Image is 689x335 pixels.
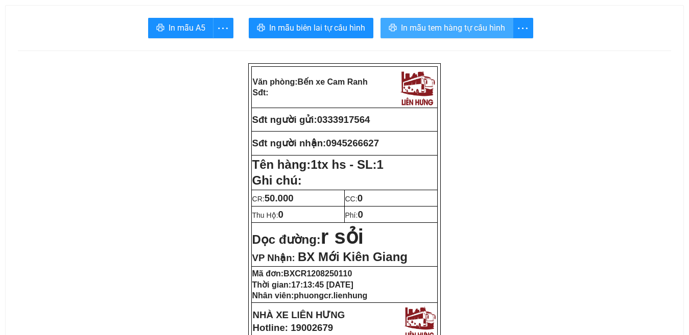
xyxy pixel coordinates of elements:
[358,209,363,220] span: 0
[265,193,294,203] span: 50.000
[294,291,367,300] span: phuongcr.lienhung
[253,310,345,320] strong: NHÀ XE LIÊN HƯNG
[513,22,533,35] span: more
[252,211,283,219] span: Thu Hộ:
[252,158,384,171] strong: Tên hàng:
[381,18,513,38] button: printerIn mẫu tem hàng tự cấu hình
[345,195,363,203] span: CC:
[317,114,370,125] span: 0333917564
[252,280,353,289] strong: Thời gian:
[278,209,283,220] span: 0
[253,88,269,97] strong: Sđt:
[311,158,384,171] span: 1tx hs - SL:
[291,280,353,289] span: 17:13:45 [DATE]
[213,22,233,35] span: more
[513,18,533,38] button: more
[358,193,363,203] span: 0
[377,158,384,171] span: 1
[213,18,233,38] button: more
[253,322,334,333] strong: Hotline: 19002679
[321,225,364,248] span: r sỏi
[252,138,326,148] strong: Sđt người nhận:
[249,18,373,38] button: printerIn mẫu biên lai tự cấu hình
[257,23,265,33] span: printer
[326,138,379,148] span: 0945266627
[252,269,352,278] strong: Mã đơn:
[148,18,213,38] button: printerIn mẫu A5
[252,291,368,300] strong: Nhân viên:
[252,114,317,125] strong: Sđt người gửi:
[398,68,437,107] img: logo
[345,211,363,219] span: Phí:
[298,250,408,264] span: BX Mới Kiên Giang
[389,23,397,33] span: printer
[252,233,364,246] strong: Dọc đường:
[252,195,294,203] span: CR:
[298,78,368,86] span: Bến xe Cam Ranh
[252,252,295,263] span: VP Nhận:
[283,269,352,278] span: BXCR1208250110
[401,21,505,34] span: In mẫu tem hàng tự cấu hình
[169,21,205,34] span: In mẫu A5
[253,78,368,86] strong: Văn phòng:
[156,23,164,33] span: printer
[269,21,365,34] span: In mẫu biên lai tự cấu hình
[252,173,302,187] span: Ghi chú:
